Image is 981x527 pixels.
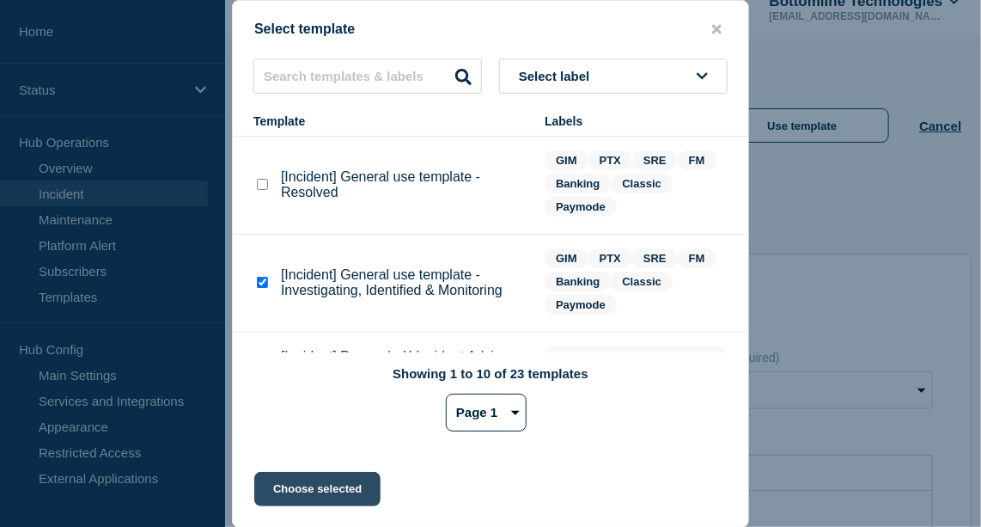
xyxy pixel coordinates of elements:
[499,58,728,94] button: Select label
[281,349,527,380] p: [Incident] Paymode-X Incident Advisory - Resolved - Summary
[393,366,588,381] p: Showing 1 to 10 of 23 templates
[545,150,588,170] span: GIM
[233,21,748,38] div: Select template
[257,179,268,190] input: [Incident] General use template - Resolved checkbox
[678,150,716,170] span: FM
[588,248,632,268] span: PTX
[545,197,617,217] span: Paymode
[545,272,611,291] span: Banking
[257,277,268,288] input: [Incident] General use template - Investigating, Identified & Monitoring checkbox
[545,346,728,379] span: Paymode-X Incident Templates
[545,174,611,193] span: Banking
[281,169,527,200] p: [Incident] General use template - Resolved
[253,58,482,94] input: Search templates & labels
[253,114,527,128] div: Template
[611,272,673,291] span: Classic
[611,174,673,193] span: Classic
[281,267,527,298] p: [Incident] General use template - Investigating, Identified & Monitoring
[545,248,588,268] span: GIM
[519,69,597,83] span: Select label
[545,114,728,128] div: Labels
[545,295,617,315] span: Paymode
[678,248,716,268] span: FM
[588,150,632,170] span: PTX
[632,248,678,268] span: SRE
[707,21,727,38] button: close button
[254,472,381,506] button: Choose selected
[632,150,678,170] span: SRE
